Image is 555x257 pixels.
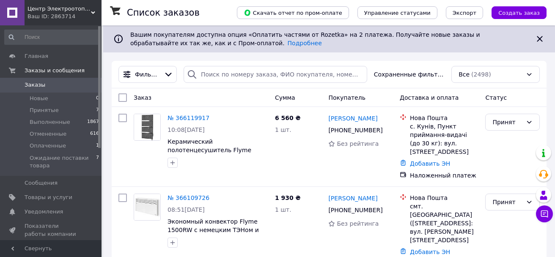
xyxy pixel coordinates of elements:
div: Ваш ID: 2863714 [27,13,102,20]
a: № 366119917 [168,115,209,121]
a: Фото товару [134,114,161,141]
div: с. Кунів, Пункт приймання-видачі (до 30 кг): вул. [STREET_ADDRESS] [410,122,478,156]
a: Добавить ЭН [410,249,450,255]
span: Доставка и оплата [400,94,459,101]
span: Выполненные [30,118,70,126]
a: Создать заказ [483,9,547,16]
a: Экономный конвектор Flyme 1500RW с немецким ТЭНом и механическим терморегулятором [168,218,259,250]
a: Керамический полотенцесушитель Flyme 600TB с тремя ручками (цвет графит) [168,138,259,170]
button: Управление статусами [357,6,437,19]
input: Поиск [4,30,100,45]
span: Отмененные [30,130,66,138]
span: 7 [96,154,99,170]
span: Главная [25,52,48,60]
span: 10:08[DATE] [168,126,205,133]
div: Нова Пошта [410,114,478,122]
div: смт. [GEOGRAPHIC_DATA] ([STREET_ADDRESS]: вул. [PERSON_NAME][STREET_ADDRESS] [410,202,478,244]
span: Ожидание поставки товара [30,154,96,170]
img: Фото товару [134,114,160,140]
span: Покупатель [328,94,365,101]
span: Без рейтинга [337,220,379,227]
span: Товары и услуги [25,194,72,201]
button: Чат с покупателем [536,205,553,222]
a: Фото товару [134,194,161,221]
span: 1 [96,142,99,150]
div: Принят [492,118,522,127]
span: Экспорт [453,10,476,16]
span: Вашим покупателям доступна опция «Оплатить частями от Rozetka» на 2 платежа. Получайте новые зака... [130,31,480,46]
span: [PHONE_NUMBER] [328,127,382,134]
a: [PERSON_NAME] [328,114,377,123]
div: Нова Пошта [410,194,478,202]
span: Скачать отчет по пром-оплате [244,9,342,16]
img: Фото товару [134,194,160,220]
span: 1 шт. [275,126,291,133]
span: 6 560 ₴ [275,115,301,121]
span: 7 [96,107,99,114]
span: (2498) [471,71,491,78]
span: Оплаченные [30,142,66,150]
button: Экспорт [446,6,483,19]
button: Скачать отчет по пром-оплате [237,6,349,19]
span: Уведомления [25,208,63,216]
span: 616 [90,130,99,138]
span: Сообщения [25,179,58,187]
h1: Список заказов [127,8,200,18]
span: Все [459,70,470,79]
span: Создать заказ [498,10,540,16]
a: № 366109726 [168,194,209,201]
span: Новые [30,95,48,102]
a: Подробнее [288,40,322,46]
span: Заказ [134,94,151,101]
span: Принятые [30,107,59,114]
span: Сумма [275,94,295,101]
span: Управление статусами [364,10,431,16]
span: [PHONE_NUMBER] [328,207,382,213]
span: Сохраненные фильтры: [374,70,445,79]
span: Заказы [25,81,45,89]
button: Создать заказ [492,6,547,19]
span: Статус [485,94,507,101]
a: [PERSON_NAME] [328,194,377,202]
span: 1 шт. [275,206,291,213]
div: Наложенный платеж [410,171,478,180]
span: Показатели работы компании [25,222,78,238]
span: 0 [96,95,99,102]
span: 1867 [87,118,99,126]
span: 1 930 ₴ [275,194,301,201]
span: Фильтры [135,70,160,79]
a: Добавить ЭН [410,160,450,167]
span: Центр Электроотопления: поставщик экономного тепла [27,5,91,13]
span: Без рейтинга [337,140,379,147]
input: Поиск по номеру заказа, ФИО покупателя, номеру телефона, Email, номеру накладной [184,66,367,83]
span: Заказы и сообщения [25,67,85,74]
span: 08:51[DATE] [168,206,205,213]
div: Принят [492,197,522,207]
